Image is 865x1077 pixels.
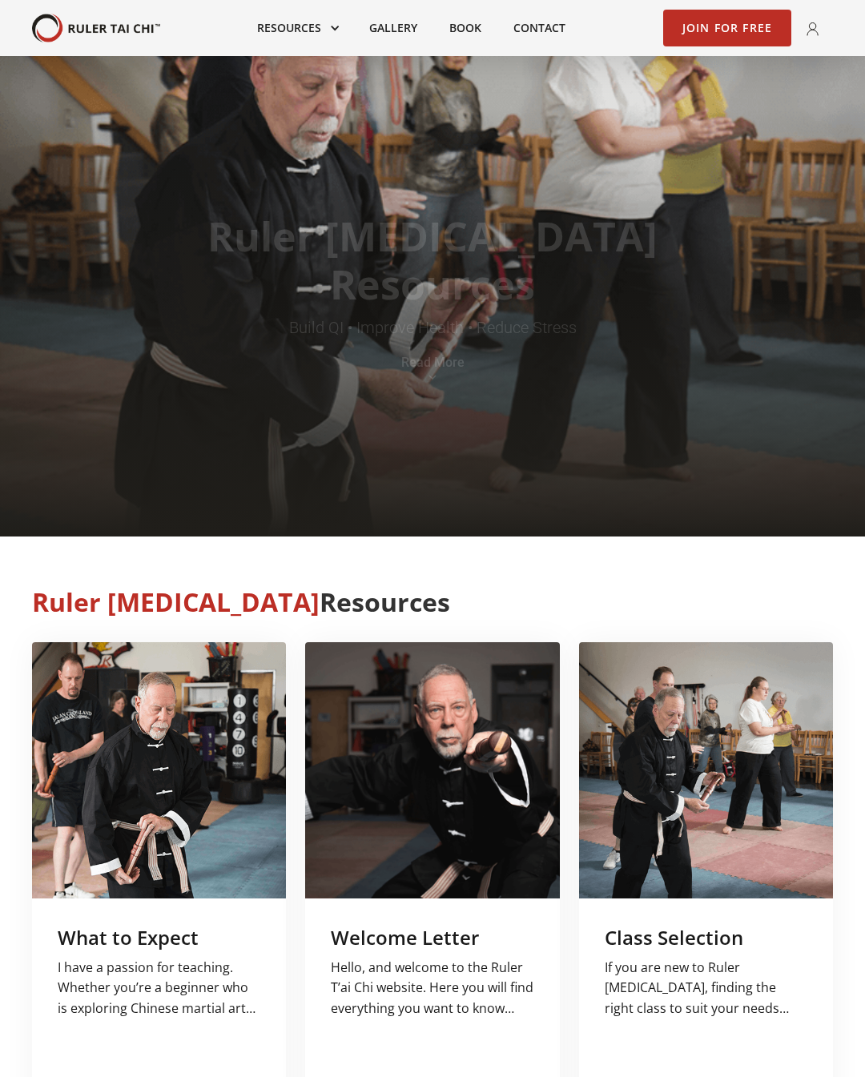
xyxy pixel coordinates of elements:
[331,958,533,1019] p: Hello, and welcome to the Ruler T’ai Chi website. Here you will find everything you want to know ...
[497,10,581,46] a: Contact
[401,355,465,371] a: Read More
[32,14,160,43] img: Your Brand Name
[353,10,433,46] a: Gallery
[32,588,647,617] h2: Resources
[331,924,533,951] h3: Welcome Letter
[58,924,260,951] h3: What to Expect
[428,371,437,380] img: chevron pointing down
[433,10,497,46] a: Book
[32,14,160,43] a: home
[241,10,353,46] div: Resources
[207,212,658,308] h1: Ruler [MEDICAL_DATA] Resources
[32,585,320,619] span: Ruler [MEDICAL_DATA]
[605,958,807,1019] p: If you are new to Ruler [MEDICAL_DATA], finding the right class to suit your needs might seem puz...
[663,10,792,46] a: Join for Free
[605,924,807,951] h3: Class Selection
[214,316,652,339] p: Build QI • Improve Health • Reduce Stress
[58,958,260,1019] p: ‍I have a passion for teaching. Whether you’re a beginner who is exploring Chinese martial arts a...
